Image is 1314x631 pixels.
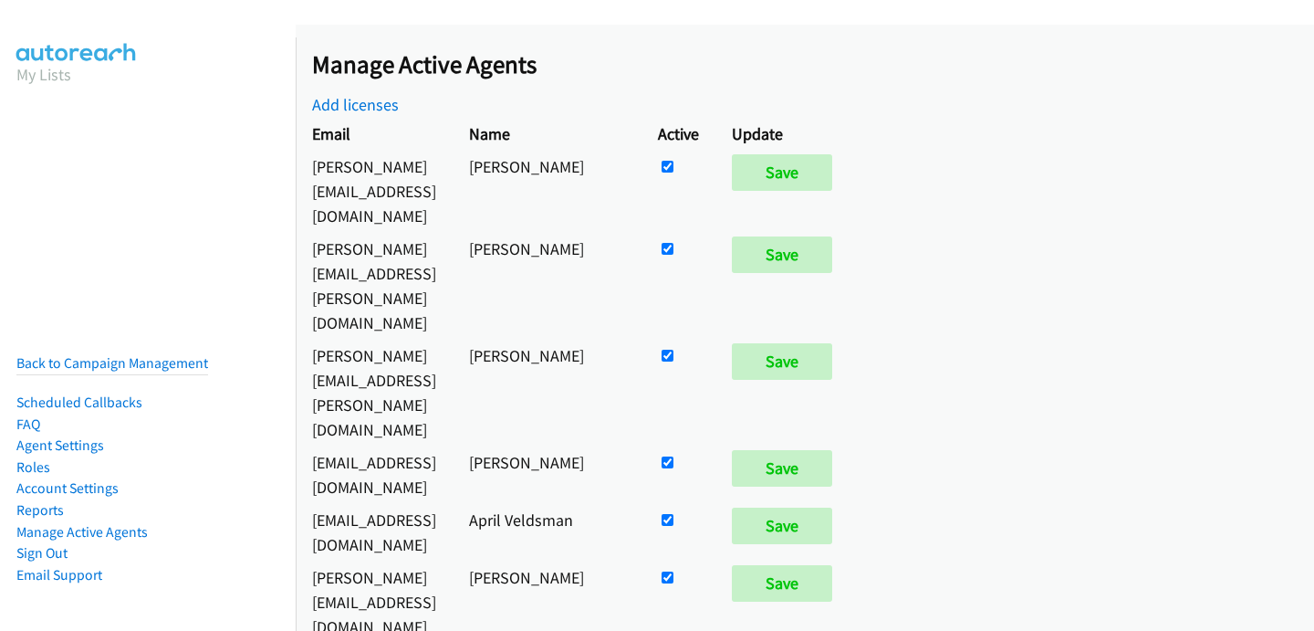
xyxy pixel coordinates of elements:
[453,339,641,446] td: [PERSON_NAME]
[296,503,453,561] td: [EMAIL_ADDRESS][DOMAIN_NAME]
[1262,243,1314,388] iframe: Resource Center
[641,117,715,150] th: Active
[16,479,119,497] a: Account Settings
[312,49,1314,80] h2: Manage Active Agents
[296,117,453,150] th: Email
[16,415,40,433] a: FAQ
[16,436,104,454] a: Agent Settings
[453,503,641,561] td: April Veldsman
[1160,552,1300,617] iframe: Checklist
[16,394,142,411] a: Scheduled Callbacks
[296,150,453,232] td: [PERSON_NAME][EMAIL_ADDRESS][DOMAIN_NAME]
[16,544,68,562] a: Sign Out
[453,117,641,150] th: Name
[453,446,641,503] td: [PERSON_NAME]
[312,94,399,115] a: Add licenses
[16,566,102,584] a: Email Support
[296,339,453,446] td: [PERSON_NAME][EMAIL_ADDRESS][PERSON_NAME][DOMAIN_NAME]
[296,232,453,339] td: [PERSON_NAME][EMAIL_ADDRESS][PERSON_NAME][DOMAIN_NAME]
[453,150,641,232] td: [PERSON_NAME]
[16,354,208,372] a: Back to Campaign Management
[732,565,832,602] input: Save
[16,458,50,476] a: Roles
[296,446,453,503] td: [EMAIL_ADDRESS][DOMAIN_NAME]
[732,508,832,544] input: Save
[732,154,832,191] input: Save
[16,501,64,519] a: Reports
[732,450,832,487] input: Save
[16,523,148,541] a: Manage Active Agents
[732,343,832,380] input: Save
[715,117,857,150] th: Update
[732,237,832,273] input: Save
[453,232,641,339] td: [PERSON_NAME]
[16,64,71,85] a: My Lists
